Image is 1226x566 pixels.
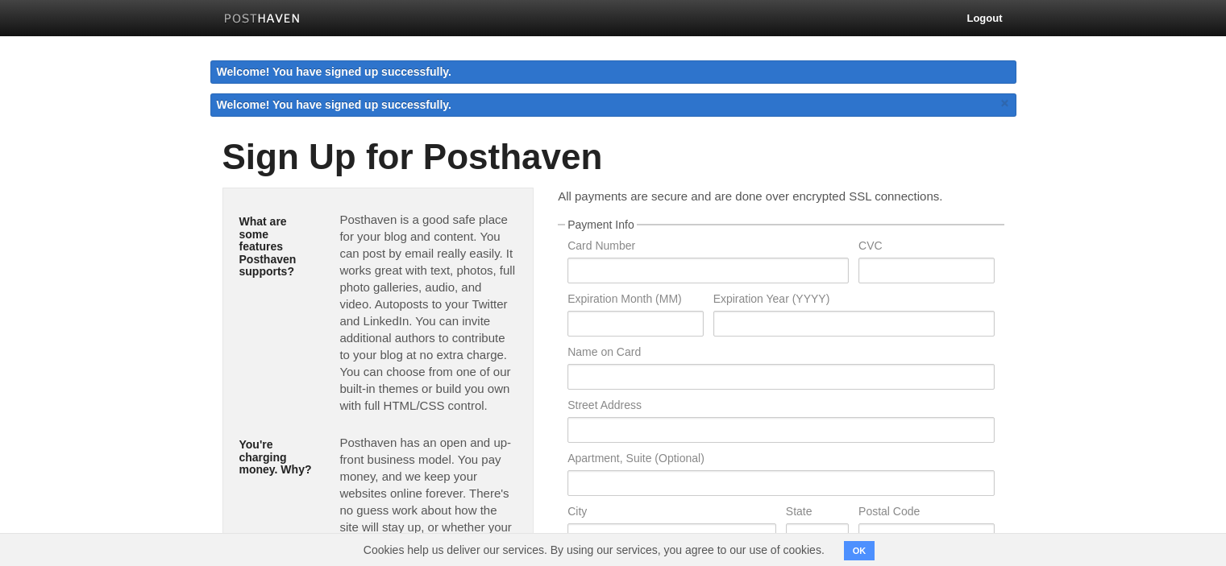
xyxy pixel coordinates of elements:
[217,98,452,111] span: Welcome! You have signed up successfully.
[224,14,301,26] img: Posthaven-bar
[339,211,517,414] p: Posthaven is a good safe place for your blog and content. You can post by email really easily. It...
[567,293,703,308] label: Expiration Month (MM)
[567,452,994,468] label: Apartment, Suite (Optional)
[858,240,994,255] label: CVC
[239,216,316,278] h5: What are some features Posthaven supports?
[222,138,1004,176] h1: Sign Up for Posthaven
[858,506,994,521] label: Postal Code
[844,541,875,560] button: OK
[567,506,776,521] label: City
[339,434,517,552] p: Posthaven has an open and up-front business model. You pay money, and we keep your websites onlin...
[567,346,994,361] label: Name on Card
[786,506,849,521] label: State
[713,293,995,308] label: Expiration Year (YYYY)
[998,93,1012,114] a: ×
[567,240,849,255] label: Card Number
[210,60,1016,84] div: Welcome! You have signed up successfully.
[347,534,841,566] span: Cookies help us deliver our services. By using our services, you agree to our use of cookies.
[567,399,994,415] label: Street Address
[239,439,316,476] h5: You're charging money. Why?
[565,219,637,230] legend: Payment Info
[558,188,1004,205] p: All payments are secure and are done over encrypted SSL connections.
